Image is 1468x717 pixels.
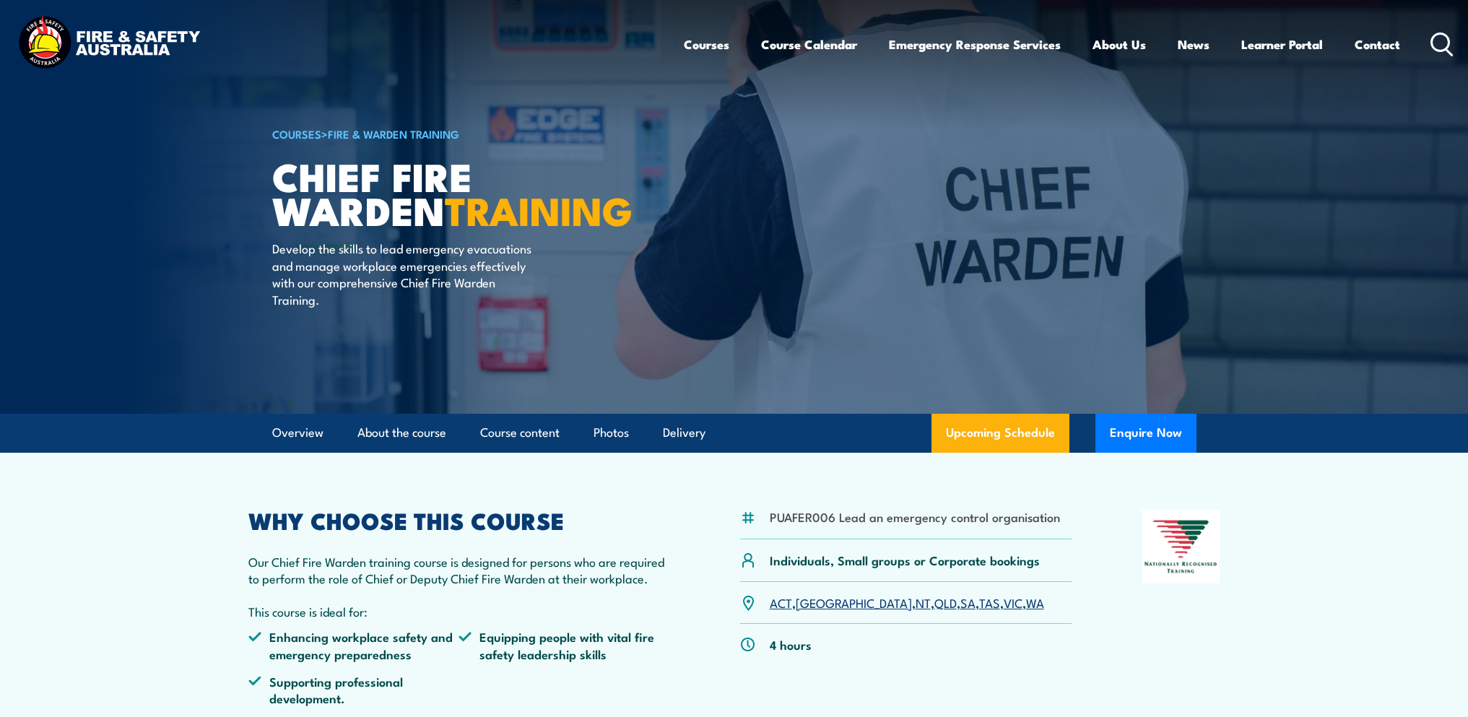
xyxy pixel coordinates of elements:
[1004,594,1022,611] a: VIC
[889,25,1061,64] a: Emergency Response Services
[594,414,629,452] a: Photos
[272,414,323,452] a: Overview
[272,125,629,142] h6: >
[1241,25,1323,64] a: Learner Portal
[328,126,459,142] a: Fire & Warden Training
[1178,25,1209,64] a: News
[1355,25,1400,64] a: Contact
[770,594,1044,611] p: , , , , , , ,
[1095,414,1196,453] button: Enquire Now
[931,414,1069,453] a: Upcoming Schedule
[248,603,670,620] p: This course is ideal for:
[272,159,629,226] h1: Chief Fire Warden
[445,179,633,239] strong: TRAINING
[248,510,670,530] h2: WHY CHOOSE THIS COURSE
[770,594,792,611] a: ACT
[770,508,1060,525] li: PUAFER006 Lead an emergency control organisation
[684,25,729,64] a: Courses
[248,553,670,587] p: Our Chief Fire Warden training course is designed for persons who are required to perform the rol...
[916,594,931,611] a: NT
[770,552,1040,568] p: Individuals, Small groups or Corporate bookings
[272,240,536,308] p: Develop the skills to lead emergency evacuations and manage workplace emergencies effectively wit...
[248,673,459,707] li: Supporting professional development.
[480,414,560,452] a: Course content
[934,594,957,611] a: QLD
[761,25,857,64] a: Course Calendar
[1026,594,1044,611] a: WA
[770,636,812,653] p: 4 hours
[272,126,321,142] a: COURSES
[248,628,459,662] li: Enhancing workplace safety and emergency preparedness
[663,414,705,452] a: Delivery
[979,594,1000,611] a: TAS
[459,628,669,662] li: Equipping people with vital fire safety leadership skills
[796,594,912,611] a: [GEOGRAPHIC_DATA]
[960,594,976,611] a: SA
[1142,510,1220,583] img: Nationally Recognised Training logo.
[357,414,446,452] a: About the course
[1093,25,1146,64] a: About Us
